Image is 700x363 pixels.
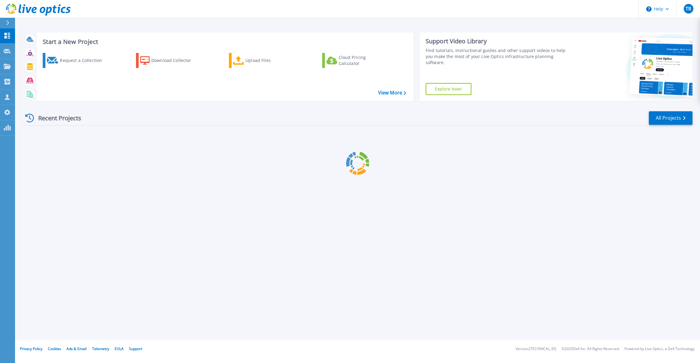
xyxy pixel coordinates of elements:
[426,83,471,95] a: Explore Now!
[151,54,199,66] div: Download Collector
[92,346,109,351] a: Telemetry
[43,38,406,45] h3: Start a New Project
[339,54,387,66] div: Cloud Pricing Calculator
[229,53,296,68] a: Upload Files
[136,53,203,68] a: Download Collector
[48,346,61,351] a: Cookies
[245,54,294,66] div: Upload Files
[516,347,556,351] li: Version: [TECHNICAL_ID]
[624,347,695,351] li: Powered by Live Optics, a Dell Technology
[23,111,89,125] div: Recent Projects
[322,53,389,68] a: Cloud Pricing Calculator
[426,37,566,45] div: Support Video Library
[562,347,619,351] li: © 2025 Dell Inc. All Rights Reserved
[115,346,124,351] a: EULA
[426,48,566,66] div: Find tutorials, instructional guides and other support videos to help you make the most of your L...
[66,346,87,351] a: Ads & Email
[129,346,142,351] a: Support
[60,54,108,66] div: Request a Collection
[649,111,692,125] a: All Projects
[20,346,42,351] a: Privacy Policy
[378,90,406,96] a: View More
[43,53,110,68] a: Request a Collection
[686,6,691,11] span: TR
